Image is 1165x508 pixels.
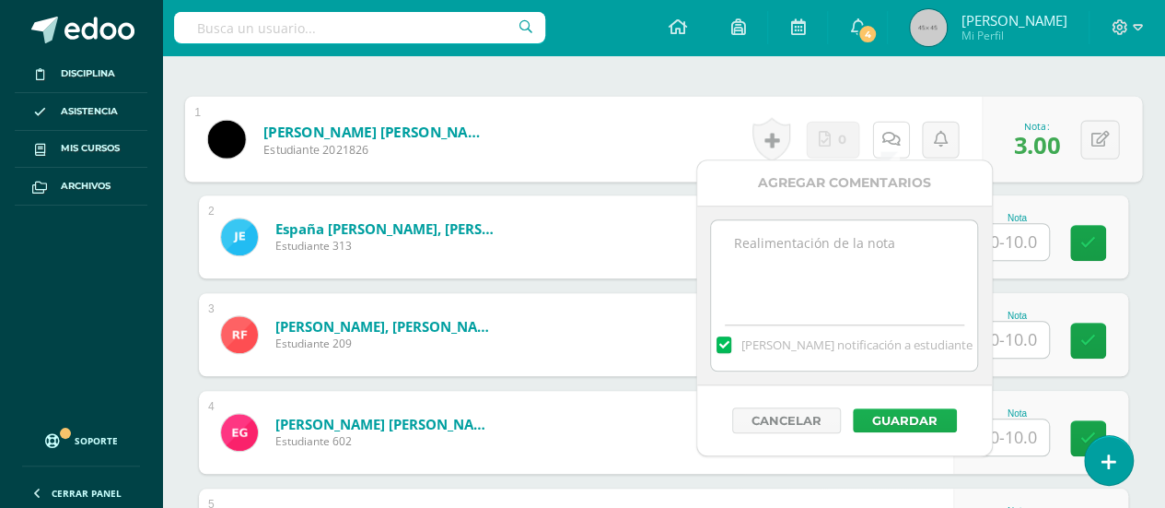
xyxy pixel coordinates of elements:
[838,122,846,157] span: 0
[221,316,258,353] img: dbc0640ded2299201cce0e721d0ab103.png
[275,336,496,351] span: Estudiante 209
[15,168,147,206] a: Archivos
[275,317,496,336] a: [PERSON_NAME], [PERSON_NAME]
[961,28,1066,43] span: Mi Perfil
[22,416,140,461] a: Soporte
[52,487,122,500] span: Cerrar panel
[910,9,947,46] img: 45x45
[275,219,496,238] a: España [PERSON_NAME], [PERSON_NAME]
[61,104,118,119] span: Asistencia
[976,213,1057,223] div: Nota
[275,238,496,254] span: Estudiante 313
[275,433,496,449] span: Estudiante 602
[15,55,147,93] a: Disciplina
[961,11,1066,30] span: [PERSON_NAME]
[15,131,147,169] a: Mis cursos
[1013,127,1059,159] span: 3.00
[207,120,245,158] img: e896a820d851452fd47f326266b888a9.png
[732,408,841,433] button: Cancelar
[263,141,491,158] span: Estudiante 2021826
[976,408,1057,419] div: Nota
[697,160,992,206] div: Agregar Comentarios
[977,224,1049,260] input: 0-10.0
[977,419,1049,455] input: 0-10.0
[263,122,491,141] a: [PERSON_NAME] [PERSON_NAME]
[75,434,118,447] span: Soporte
[857,24,878,44] span: 4
[174,12,545,43] input: Busca un usuario...
[1013,119,1059,132] div: Nota:
[741,337,973,353] span: [PERSON_NAME] notificación a estudiante
[15,93,147,131] a: Asistencia
[61,141,120,156] span: Mis cursos
[221,219,258,255] img: 7a60f58bd85669766952efd876f022b0.png
[61,179,111,194] span: Archivos
[977,322,1049,358] input: 0-10.0
[61,66,115,81] span: Disciplina
[221,414,258,451] img: ed07e8d53413adfd3c97f4b9d7f54d20.png
[976,311,1057,321] div: Nota
[275,415,496,433] a: [PERSON_NAME] [PERSON_NAME]
[853,408,957,432] button: Guardar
